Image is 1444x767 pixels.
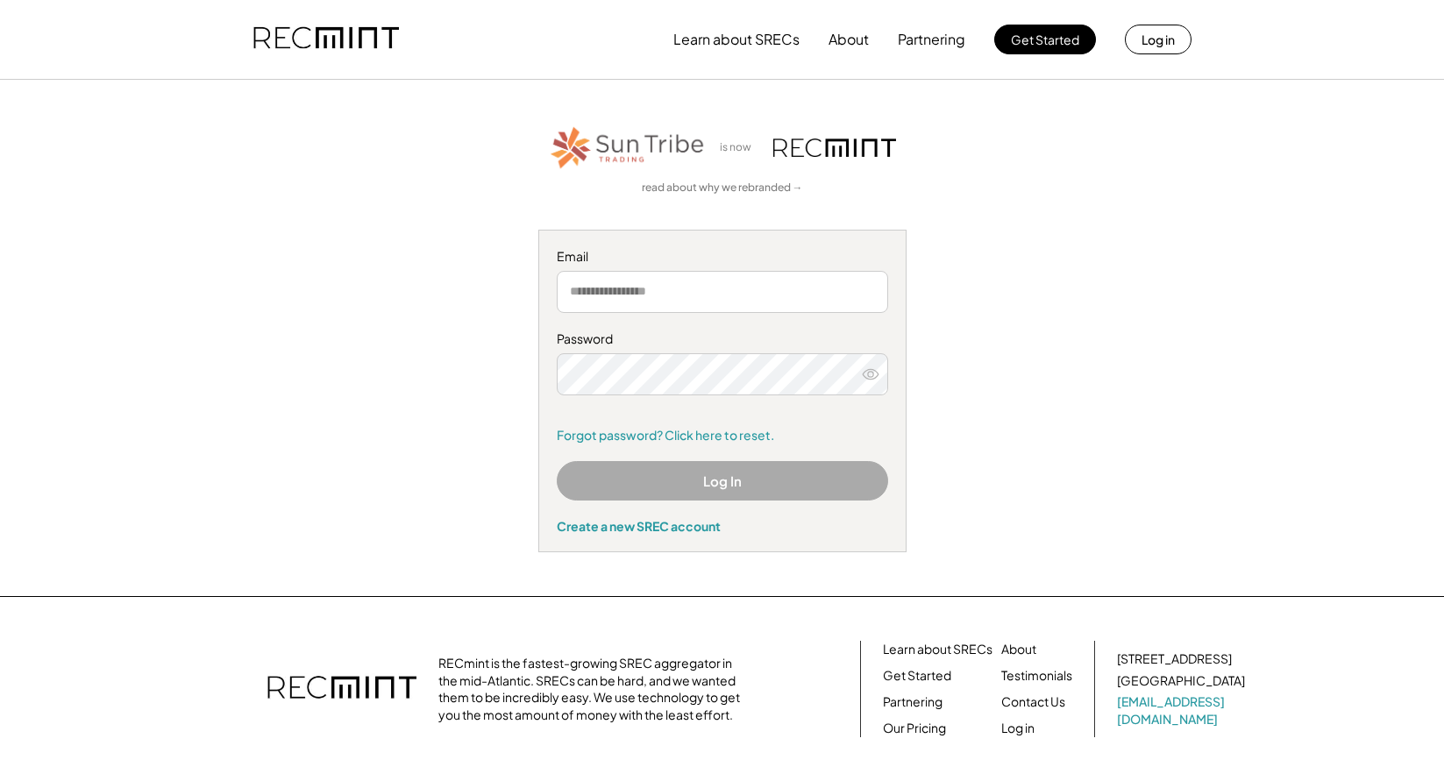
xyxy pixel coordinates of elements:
a: [EMAIL_ADDRESS][DOMAIN_NAME] [1117,693,1248,728]
div: [GEOGRAPHIC_DATA] [1117,672,1245,690]
div: Email [557,248,888,266]
button: Log In [557,461,888,501]
a: Partnering [883,693,943,711]
a: Our Pricing [883,720,946,737]
div: is now [715,140,765,155]
a: Contact Us [1001,693,1065,711]
a: About [1001,641,1036,658]
button: About [829,22,869,57]
div: Password [557,330,888,348]
img: STT_Horizontal_Logo%2B-%2BColor.png [549,124,707,172]
button: Get Started [994,25,1096,54]
div: RECmint is the fastest-growing SREC aggregator in the mid-Atlantic. SRECs can be hard, and we wan... [438,655,750,723]
a: Learn about SRECs [883,641,992,658]
div: Create a new SREC account [557,518,888,534]
button: Partnering [898,22,965,57]
button: Log in [1125,25,1191,54]
a: Log in [1001,720,1035,737]
img: recmint-logotype%403x.png [267,658,416,720]
a: read about why we rebranded → [642,181,803,195]
img: recmint-logotype%403x.png [773,138,896,157]
a: Get Started [883,667,951,685]
a: Forgot password? Click here to reset. [557,427,888,444]
div: [STREET_ADDRESS] [1117,650,1232,668]
button: Learn about SRECs [673,22,800,57]
a: Testimonials [1001,667,1072,685]
img: recmint-logotype%403x.png [253,10,399,69]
